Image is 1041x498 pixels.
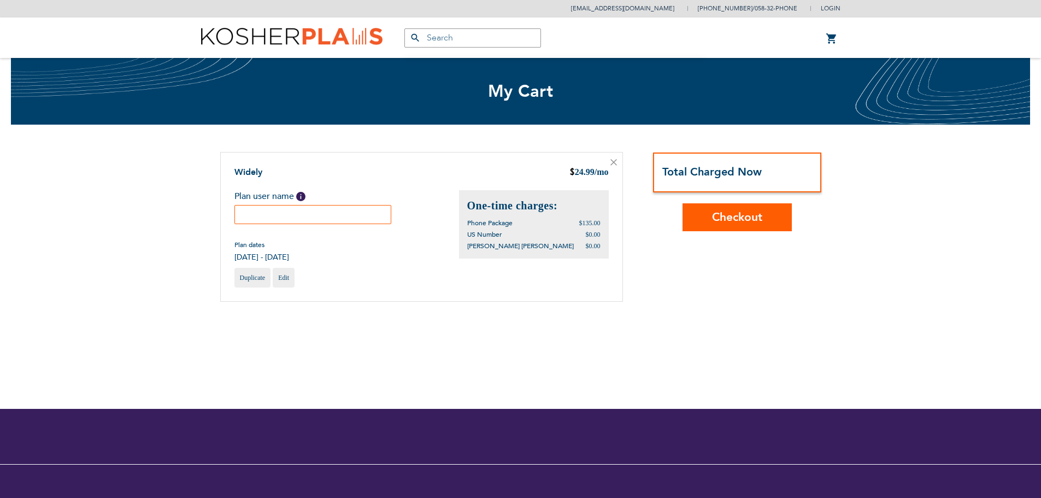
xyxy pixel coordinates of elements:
[586,231,601,238] span: $0.00
[296,192,305,201] span: Help
[579,219,601,227] span: $135.00
[698,4,752,13] a: [PHONE_NUMBER]
[595,167,609,177] span: /mo
[234,190,294,202] span: Plan user name
[467,219,513,227] span: Phone Package
[278,274,289,282] span: Edit
[234,241,289,249] span: Plan dates
[467,242,574,250] span: [PERSON_NAME] [PERSON_NAME]
[234,166,262,178] a: Widely
[201,28,383,48] img: Kosher Plans
[273,268,295,288] a: Edit
[683,203,792,231] button: Checkout
[240,274,266,282] span: Duplicate
[662,165,762,179] strong: Total Charged Now
[467,230,502,239] span: US Number
[755,4,797,13] a: 058-32-PHONE
[712,209,762,225] span: Checkout
[467,198,601,213] h2: One-time charges:
[488,80,554,103] span: My Cart
[404,28,541,48] input: Search
[569,166,609,179] div: 24.99
[234,252,289,262] span: [DATE] - [DATE]
[821,4,840,13] span: Login
[569,167,575,179] span: $
[571,4,674,13] a: [EMAIL_ADDRESS][DOMAIN_NAME]
[687,1,797,16] li: /
[234,268,271,288] a: Duplicate
[586,242,601,250] span: $0.00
